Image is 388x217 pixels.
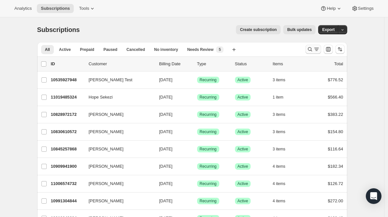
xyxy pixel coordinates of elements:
button: 4 items [273,162,293,171]
span: $383.22 [328,112,343,117]
p: 10830610572 [51,129,84,135]
span: [DATE] [159,164,173,169]
span: Recurring [200,112,217,117]
span: Cancelled [127,47,145,52]
span: [DATE] [159,77,173,82]
button: [PERSON_NAME] [85,161,150,172]
button: 4 items [273,179,293,188]
span: Create subscription [240,27,277,32]
button: Sort the results [335,45,345,54]
span: Active [238,77,248,83]
span: 3 items [273,129,286,134]
span: Paused [103,47,117,52]
button: Create new view [229,45,239,54]
span: [DATE] [159,129,173,134]
span: [DATE] [159,181,173,186]
span: $566.40 [328,95,343,100]
span: 4 items [273,181,286,186]
span: Active [238,164,248,169]
span: Prepaid [80,47,94,52]
p: 10845257868 [51,146,84,152]
span: [PERSON_NAME] [89,146,124,152]
span: Recurring [200,77,217,83]
div: 11019485324Hope Sekezi[DATE]SuccessRecurringSuccessActive1 item$566.40 [51,93,343,102]
span: Recurring [200,198,217,204]
button: Subscriptions [37,4,74,13]
span: [DATE] [159,112,173,117]
span: Active [238,198,248,204]
div: Type [197,61,230,67]
button: 3 items [273,110,293,119]
button: 3 items [273,127,293,136]
p: 10909941900 [51,163,84,170]
span: Active [238,181,248,186]
span: $116.64 [328,147,343,151]
span: 1 item [273,95,284,100]
button: Customize table column order and visibility [324,45,333,54]
button: Help [316,4,346,13]
button: [PERSON_NAME] [85,178,150,189]
div: IDCustomerBilling DateTypeStatusItemsTotal [51,61,343,67]
span: [PERSON_NAME] [89,111,124,118]
span: Tools [79,6,89,11]
div: 10909941900[PERSON_NAME][DATE]SuccessRecurringSuccessActive4 items$182.34 [51,162,343,171]
span: [PERSON_NAME] Test [89,77,132,83]
span: [DATE] [159,95,173,100]
div: 10991304844[PERSON_NAME][DATE]SuccessRecurringSuccessActive4 items$272.00 [51,196,343,206]
span: Export [322,27,334,32]
button: [PERSON_NAME] [85,127,150,137]
span: Needs Review [187,47,214,52]
span: [PERSON_NAME] [89,198,124,204]
span: Recurring [200,147,217,152]
button: Export [318,25,338,34]
span: [PERSON_NAME] [89,129,124,135]
span: $776.52 [328,77,343,82]
span: $272.00 [328,198,343,203]
span: [DATE] [159,198,173,203]
span: No inventory [154,47,178,52]
span: Recurring [200,95,217,100]
span: 4 items [273,198,286,204]
span: $126.72 [328,181,343,186]
span: Active [238,129,248,134]
span: Hope Sekezi [89,94,113,101]
p: 11019485324 [51,94,84,101]
div: 10828972172[PERSON_NAME][DATE]SuccessRecurringSuccessActive3 items$383.22 [51,110,343,119]
button: [PERSON_NAME] [85,109,150,120]
span: Recurring [200,181,217,186]
span: Analytics [14,6,32,11]
span: $182.34 [328,164,343,169]
span: Recurring [200,129,217,134]
span: Subscriptions [41,6,70,11]
p: ID [51,61,84,67]
div: 11006574732[PERSON_NAME][DATE]SuccessRecurringSuccessActive4 items$126.72 [51,179,343,188]
span: Help [327,6,335,11]
span: 3 items [273,112,286,117]
p: Status [235,61,268,67]
button: 1 item [273,93,291,102]
button: [PERSON_NAME] Test [85,75,150,85]
button: [PERSON_NAME] [85,144,150,154]
div: Open Intercom Messenger [366,188,381,204]
button: Settings [348,4,378,13]
button: Analytics [10,4,36,13]
button: Create subscription [236,25,281,34]
span: Settings [358,6,374,11]
button: Hope Sekezi [85,92,150,102]
div: 10535927948[PERSON_NAME] Test[DATE]SuccessRecurringSuccessActive3 items$776.52 [51,75,343,85]
div: 10845257868[PERSON_NAME][DATE]SuccessRecurringSuccessActive3 items$116.64 [51,145,343,154]
span: [DATE] [159,147,173,151]
span: [PERSON_NAME] [89,180,124,187]
span: All [45,47,50,52]
span: 3 items [273,147,286,152]
span: 4 items [273,164,286,169]
button: 4 items [273,196,293,206]
span: 3 items [273,77,286,83]
span: [PERSON_NAME] [89,163,124,170]
p: 10991304844 [51,198,84,204]
span: Subscriptions [37,26,80,33]
span: $154.80 [328,129,343,134]
div: 10830610572[PERSON_NAME][DATE]SuccessRecurringSuccessActive3 items$154.80 [51,127,343,136]
p: 10535927948 [51,77,84,83]
p: Billing Date [159,61,192,67]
